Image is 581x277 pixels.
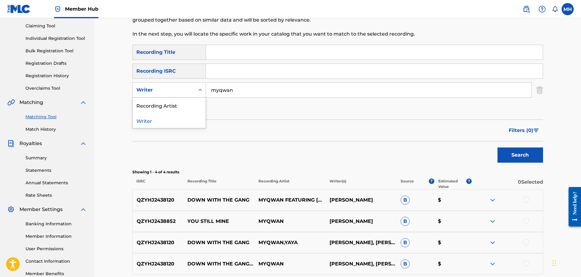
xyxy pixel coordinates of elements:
div: Writer [136,86,191,94]
a: Registration History [26,73,87,79]
a: Annual Statements [26,180,87,186]
span: ? [466,178,472,184]
p: QZYHJ2438120 [133,260,184,268]
div: Help [536,3,548,15]
p: Estimated Value [438,178,466,189]
span: Royalties [19,140,42,147]
p: DOWN WITH THE GANG [183,196,255,204]
a: Registration Drafts [26,60,87,67]
p: QZYHJ2438852 [133,218,184,225]
div: Writer [133,113,206,128]
p: $ [434,239,472,246]
img: search [523,5,530,13]
p: $ [434,260,472,268]
p: $ [434,218,472,225]
img: expand [489,196,496,204]
span: B [401,259,410,268]
img: filter [534,129,539,132]
p: Showing 1 - 4 of 4 results [132,169,543,175]
div: Drag [552,254,556,272]
a: Banking Information [26,221,87,227]
img: expand [80,99,87,106]
img: Royalties [7,140,15,147]
a: Individual Registration Tool [26,35,87,42]
p: In the next step, you will locate the specific work in your catalog that you want to match to the... [132,30,449,38]
a: Summary [26,155,87,161]
p: MYQWAN [255,218,326,225]
p: [PERSON_NAME] [326,196,397,204]
p: QZYHJ2438120 [133,196,184,204]
a: User Permissions [26,246,87,252]
a: Contact Information [26,258,87,265]
a: Bulk Registration Tool [26,48,87,54]
p: [PERSON_NAME], [PERSON_NAME] [326,260,397,268]
img: help [538,5,546,13]
div: User Menu [562,3,574,15]
a: Member Information [26,233,87,240]
span: B [401,217,410,226]
div: Notifications [552,6,558,12]
p: [PERSON_NAME] [326,218,397,225]
img: Matching [7,99,15,106]
button: Filters (0) [505,123,543,138]
img: Top Rightsholder [54,5,61,13]
p: YOU STILL MINE [183,218,255,225]
button: Search [497,147,543,163]
p: 0 Selected [472,178,543,189]
p: [PERSON_NAME], [PERSON_NAME] [326,239,397,246]
span: Filters ( 0 ) [509,127,533,134]
p: Recording Title [183,178,254,189]
p: MYQWAN FEATURING [PERSON_NAME] [255,196,326,204]
iframe: Resource Center [564,182,581,231]
img: expand [489,239,496,246]
form: Search Form [132,45,543,166]
a: Claiming Tool [26,23,87,29]
img: MLC Logo [7,5,31,13]
img: expand [80,140,87,147]
p: Recording Artist [255,178,326,189]
p: DOWN WITH THE GANG [183,239,255,246]
span: B [401,238,410,247]
iframe: Chat Widget [551,248,581,277]
p: $ [434,196,472,204]
a: Member Benefits [26,271,87,277]
img: expand [489,218,496,225]
a: Overclaims Tool [26,85,87,92]
a: Public Search [520,3,532,15]
a: Rate Sheets [26,192,87,199]
p: Source [401,178,414,189]
img: expand [489,260,496,268]
span: B [401,196,410,205]
p: MYQWAN [255,260,326,268]
p: QZYHJ2438120 [133,239,184,246]
p: MYQWAN,YAYA [255,239,326,246]
a: Statements [26,167,87,174]
p: Writer(s) [326,178,397,189]
img: Delete Criterion [536,82,543,98]
a: Match History [26,126,87,133]
span: Matching [19,99,43,106]
p: ISRC [132,178,183,189]
img: Member Settings [7,206,15,213]
div: Recording Artist [133,98,206,113]
img: expand [80,206,87,213]
a: Matching Tool [26,114,87,120]
p: DOWN WITH THE GANG (FEAT. YAYA) [183,260,255,268]
span: ? [429,178,434,184]
span: Member Hub [65,5,98,12]
span: Member Settings [19,206,63,213]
